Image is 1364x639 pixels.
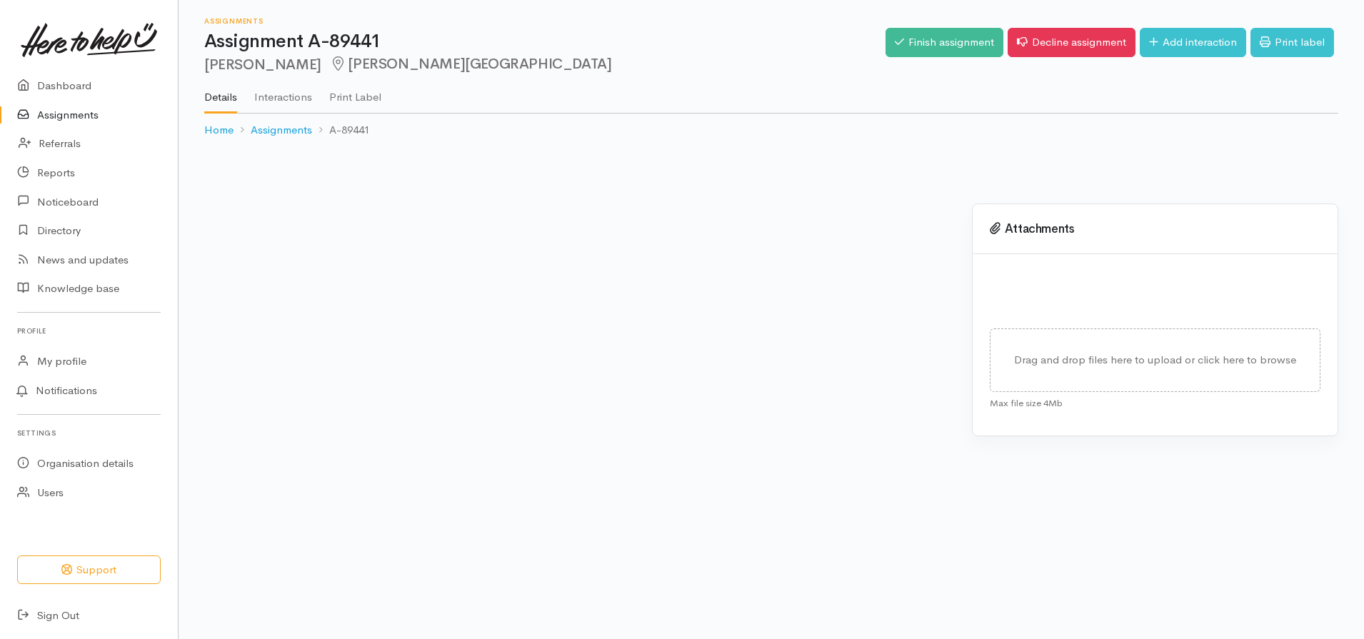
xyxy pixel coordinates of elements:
span: [PERSON_NAME][GEOGRAPHIC_DATA] [330,55,612,73]
h2: [PERSON_NAME] [204,56,886,73]
a: Assignments [251,122,312,139]
a: Print Label [329,72,381,112]
h3: Attachments [990,222,1320,236]
a: Add interaction [1140,28,1246,57]
h6: Settings [17,423,161,443]
h6: Profile [17,321,161,341]
a: Home [204,122,234,139]
nav: breadcrumb [204,114,1338,147]
li: A-89441 [312,122,370,139]
a: Print label [1250,28,1334,57]
div: Max file size 4Mb [990,392,1320,411]
span: Drag and drop files here to upload or click here to browse [1014,353,1296,366]
a: Interactions [254,72,312,112]
button: Support [17,555,161,585]
h1: Assignment A-89441 [204,31,886,52]
h6: Assignments [204,17,886,25]
a: Finish assignment [886,28,1003,57]
a: Decline assignment [1008,28,1135,57]
a: Details [204,72,237,114]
